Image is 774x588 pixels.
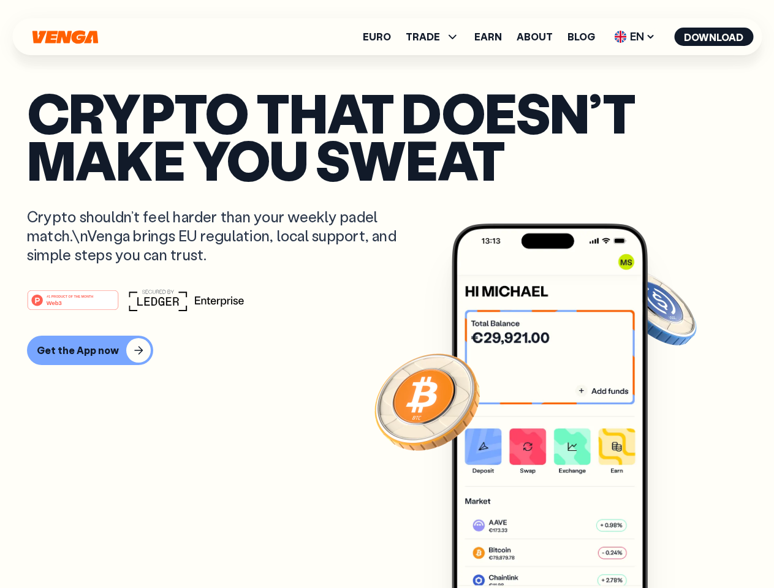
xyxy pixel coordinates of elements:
svg: Home [31,30,99,44]
a: Euro [363,32,391,42]
p: Crypto shouldn’t feel harder than your weekly padel match.\nVenga brings EU regulation, local sup... [27,207,414,265]
button: Download [674,28,753,46]
a: Earn [474,32,502,42]
a: #1 PRODUCT OF THE MONTHWeb3 [27,297,119,313]
a: About [517,32,553,42]
a: Get the App now [27,336,747,365]
img: flag-uk [614,31,626,43]
div: Get the App now [37,344,119,356]
span: TRADE [406,32,440,42]
tspan: #1 PRODUCT OF THE MONTH [47,294,93,298]
img: USDC coin [611,263,699,352]
span: EN [610,27,659,47]
button: Get the App now [27,336,153,365]
a: Blog [567,32,595,42]
tspan: Web3 [47,299,62,306]
p: Crypto that doesn’t make you sweat [27,89,747,183]
span: TRADE [406,29,460,44]
img: Bitcoin [372,346,482,456]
